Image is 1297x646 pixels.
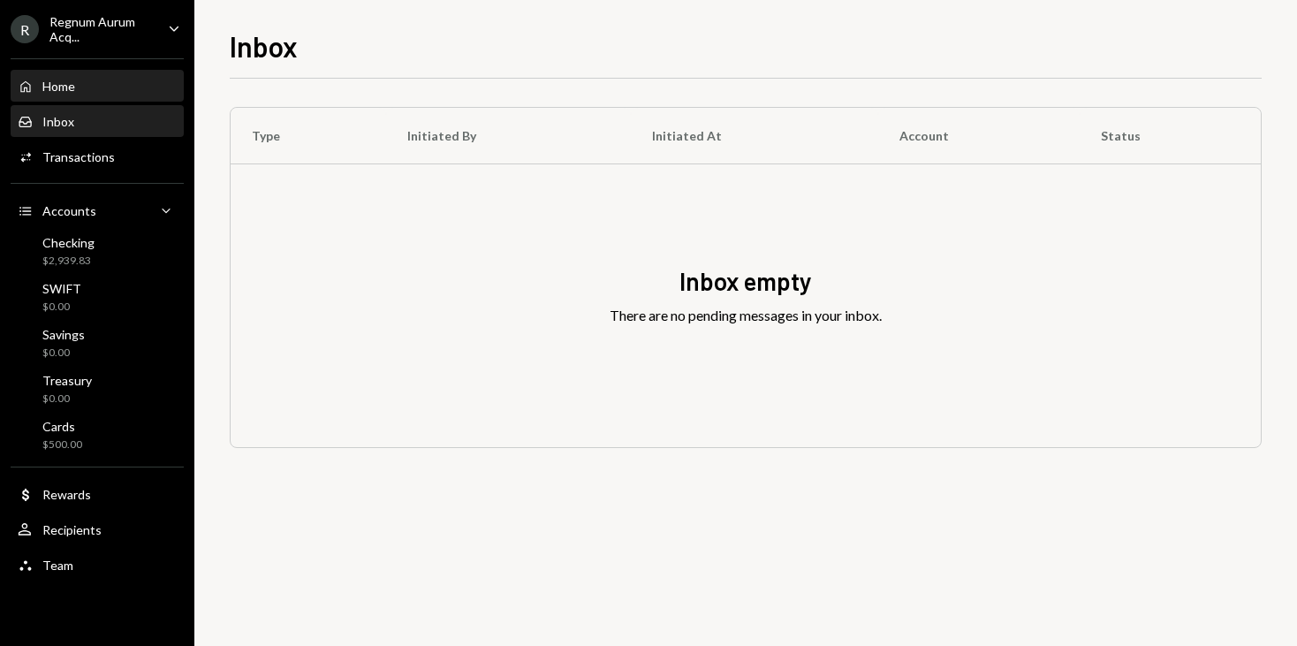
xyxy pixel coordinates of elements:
[42,300,81,315] div: $0.00
[42,149,115,164] div: Transactions
[42,327,85,342] div: Savings
[42,203,96,218] div: Accounts
[42,522,102,537] div: Recipients
[42,346,85,361] div: $0.00
[42,487,91,502] div: Rewards
[11,105,184,137] a: Inbox
[230,28,298,64] h1: Inbox
[49,14,154,44] div: Regnum Aurum Acq...
[631,108,877,164] th: Initiated At
[610,305,882,326] div: There are no pending messages in your inbox.
[42,254,95,269] div: $2,939.83
[42,391,92,407] div: $0.00
[42,437,82,452] div: $500.00
[386,108,631,164] th: Initiated By
[878,108,1081,164] th: Account
[42,373,92,388] div: Treasury
[11,15,39,43] div: R
[11,230,184,272] a: Checking$2,939.83
[42,419,82,434] div: Cards
[11,276,184,318] a: SWIFT$0.00
[42,114,74,129] div: Inbox
[11,478,184,510] a: Rewards
[11,513,184,545] a: Recipients
[11,70,184,102] a: Home
[42,79,75,94] div: Home
[11,194,184,226] a: Accounts
[42,558,73,573] div: Team
[11,368,184,410] a: Treasury$0.00
[42,281,81,296] div: SWIFT
[42,235,95,250] div: Checking
[231,108,386,164] th: Type
[679,264,812,299] div: Inbox empty
[11,141,184,172] a: Transactions
[11,549,184,581] a: Team
[1080,108,1261,164] th: Status
[11,414,184,456] a: Cards$500.00
[11,322,184,364] a: Savings$0.00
